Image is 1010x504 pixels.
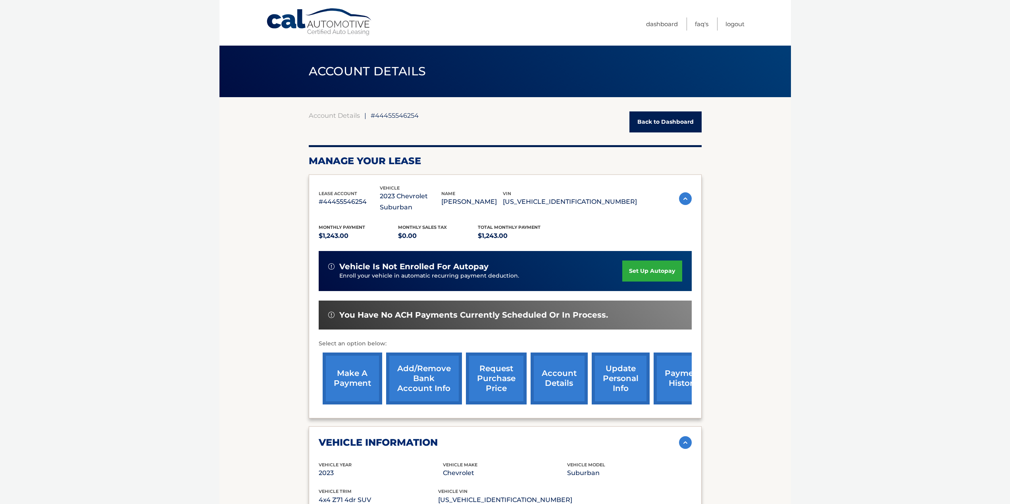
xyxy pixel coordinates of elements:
span: vehicle model [567,462,605,468]
span: Total Monthly Payment [478,224,541,230]
p: $1,243.00 [478,230,558,241]
a: FAQ's [695,17,708,31]
span: | [364,111,366,119]
p: Chevrolet [443,468,567,479]
a: Logout [725,17,745,31]
span: vin [503,191,511,196]
p: #44455546254 [319,196,380,207]
p: Suburban [567,468,691,479]
p: $0.00 [398,230,478,241]
span: vehicle trim [319,489,352,494]
a: set up autopay [622,261,682,282]
span: vehicle [380,185,400,191]
span: ACCOUNT DETAILS [309,64,426,79]
span: Monthly Payment [319,224,365,230]
span: vehicle Year [319,462,352,468]
a: request purchase price [466,353,527,404]
a: Dashboard [646,17,678,31]
span: vehicle is not enrolled for autopay [339,262,489,272]
a: update personal info [592,353,650,404]
a: Back to Dashboard [629,111,702,132]
p: 2023 Chevrolet Suburban [380,191,441,213]
span: name [441,191,455,196]
a: Add/Remove bank account info [386,353,462,404]
a: Cal Automotive [266,8,373,36]
a: payment history [654,353,713,404]
span: Monthly sales Tax [398,224,447,230]
p: $1,243.00 [319,230,398,241]
span: vehicle vin [438,489,467,494]
a: account details [531,353,588,404]
img: alert-white.svg [328,263,335,270]
p: [PERSON_NAME] [441,196,503,207]
span: You have no ACH payments currently scheduled or in process. [339,310,608,320]
p: Select an option below: [319,339,692,349]
a: make a payment [323,353,382,404]
span: lease account [319,191,357,196]
img: accordion-active.svg [679,192,692,205]
h2: vehicle information [319,437,438,448]
h2: Manage Your Lease [309,155,702,167]
span: #44455546254 [371,111,419,119]
p: [US_VEHICLE_IDENTIFICATION_NUMBER] [503,196,637,207]
img: alert-white.svg [328,312,335,318]
a: Account Details [309,111,360,119]
p: 2023 [319,468,443,479]
span: vehicle make [443,462,477,468]
img: accordion-active.svg [679,436,692,449]
p: Enroll your vehicle in automatic recurring payment deduction. [339,272,623,280]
